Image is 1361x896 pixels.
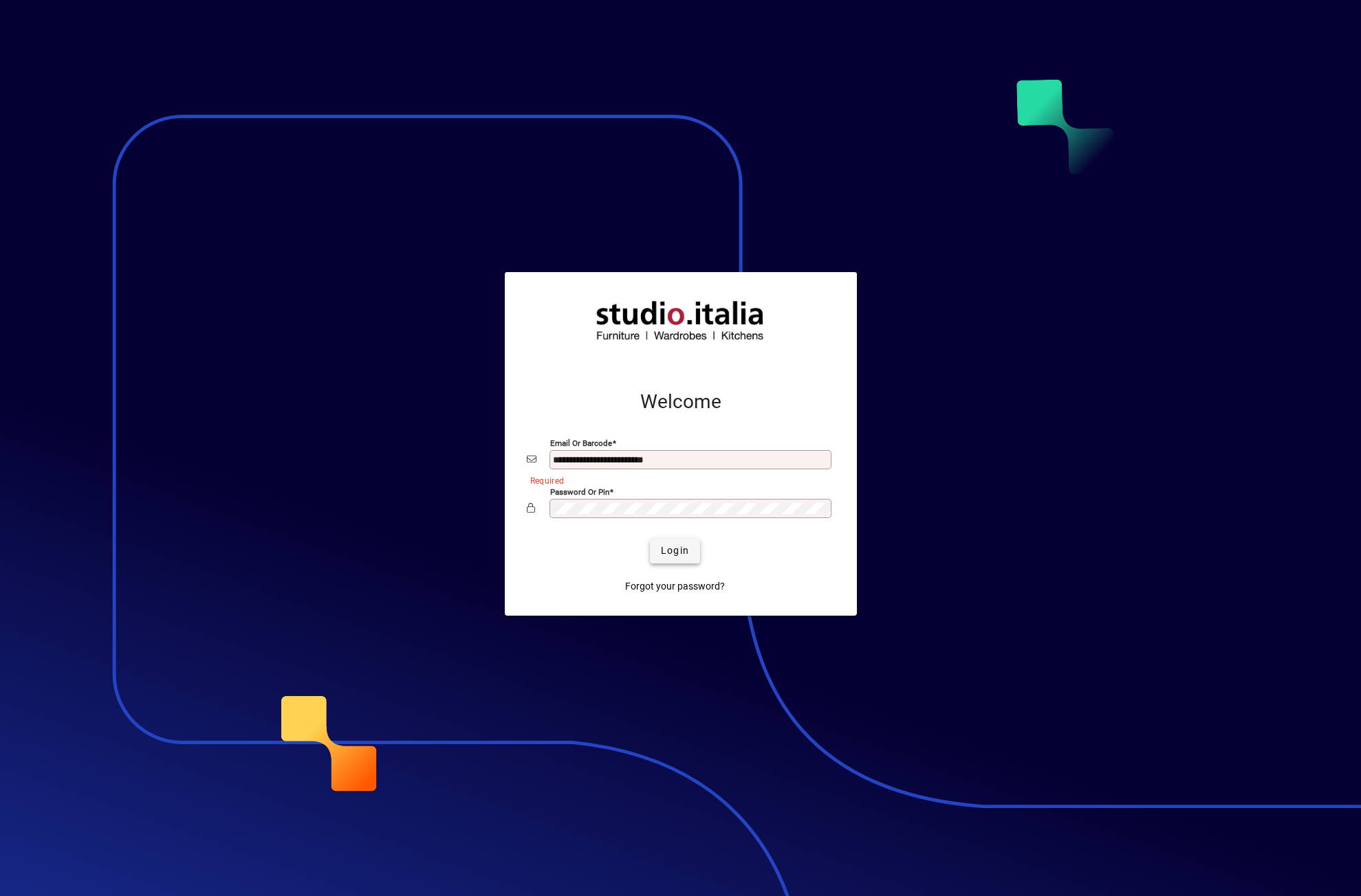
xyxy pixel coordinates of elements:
[625,579,725,594] span: Forgot your password?
[550,438,612,447] mat-label: Email or Barcode
[620,574,730,599] a: Forgot your password?
[650,539,700,563] button: Login
[661,544,689,558] span: Login
[527,390,835,414] h2: Welcome
[530,473,824,487] mat-error: Required
[550,486,609,496] mat-label: Password or Pin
